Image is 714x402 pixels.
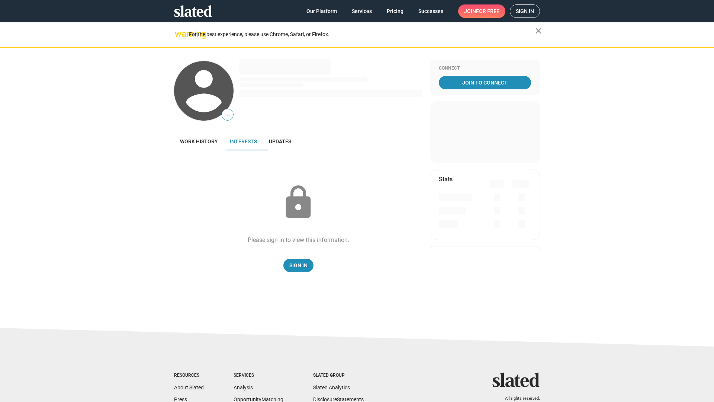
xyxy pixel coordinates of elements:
[510,4,540,18] a: Sign in
[300,4,343,18] a: Our Platform
[269,138,291,144] span: Updates
[230,138,257,144] span: Interests
[280,184,317,221] mat-icon: lock
[189,29,535,39] div: For the best experience, please use Chrome, Safari, or Firefox.
[439,66,531,71] div: Connect
[440,76,530,89] span: Join To Connect
[313,373,364,379] div: Slated Group
[458,4,505,18] a: Joinfor free
[174,385,204,390] a: About Slated
[464,4,499,18] span: Join
[534,26,543,35] mat-icon: close
[418,4,443,18] span: Successes
[346,4,378,18] a: Services
[174,373,204,379] div: Resources
[175,29,184,38] mat-icon: warning
[248,236,349,244] div: Please sign in to view this information.
[439,175,453,183] mat-card-title: Stats
[283,259,313,272] a: Sign In
[516,5,534,17] span: Sign in
[313,385,350,390] a: Slated Analytics
[174,133,224,150] a: Work history
[439,76,531,89] a: Join To Connect
[263,133,297,150] a: Updates
[387,4,403,18] span: Pricing
[412,4,449,18] a: Successes
[234,385,253,390] a: Analysis
[224,133,263,150] a: Interests
[234,373,283,379] div: Services
[222,110,233,120] span: —
[180,138,218,144] span: Work history
[306,4,337,18] span: Our Platform
[476,4,499,18] span: for free
[381,4,409,18] a: Pricing
[289,259,308,272] span: Sign In
[352,4,372,18] span: Services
